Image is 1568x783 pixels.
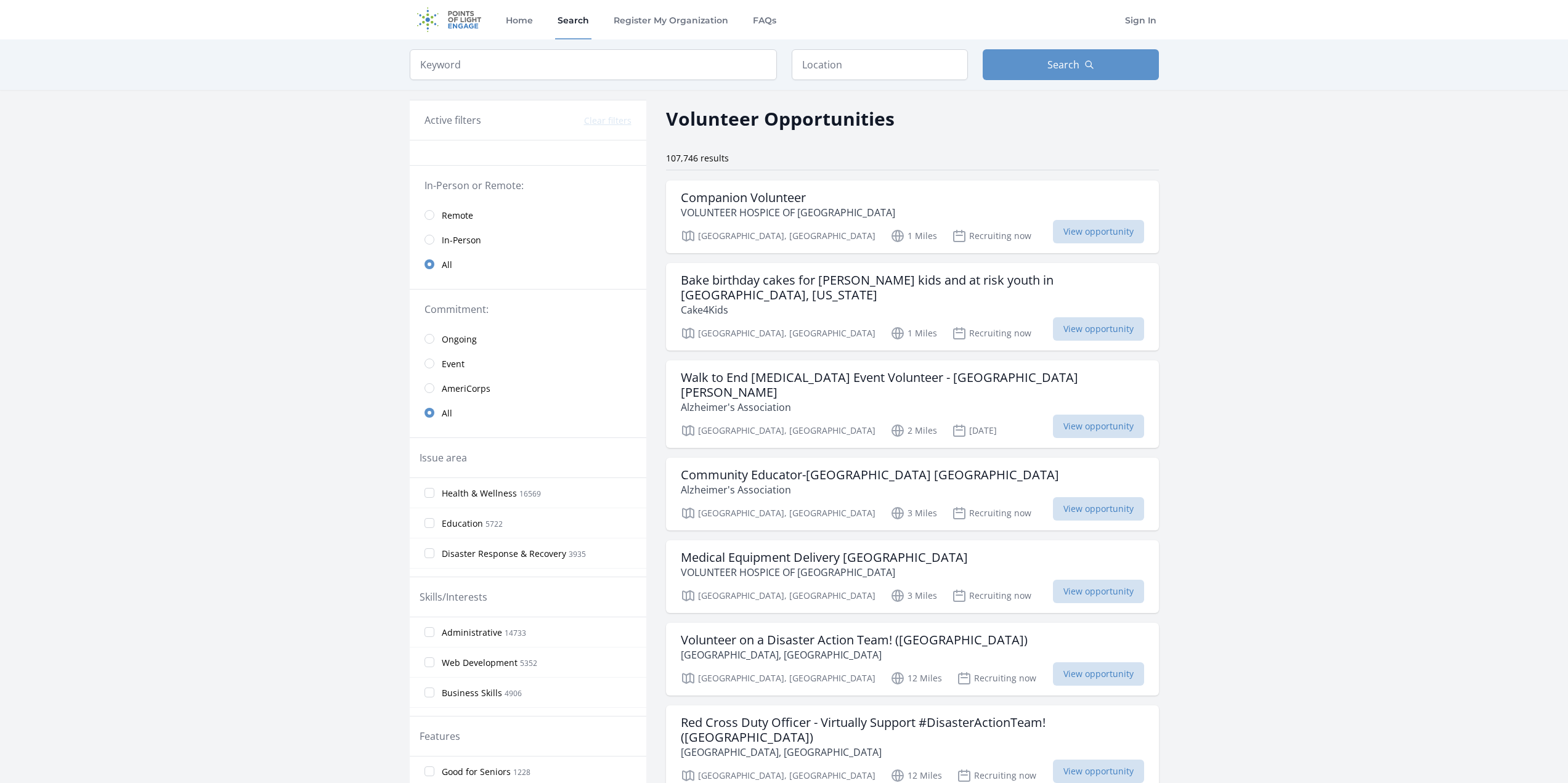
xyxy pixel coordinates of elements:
p: [GEOGRAPHIC_DATA], [GEOGRAPHIC_DATA] [681,671,875,686]
span: 4906 [505,688,522,699]
p: [DATE] [952,423,997,438]
span: View opportunity [1053,662,1144,686]
p: Cake4Kids [681,302,1144,317]
h2: Volunteer Opportunities [666,105,895,132]
p: Recruiting now [957,671,1036,686]
input: Education 5722 [424,518,434,528]
a: Bake birthday cakes for [PERSON_NAME] kids and at risk youth in [GEOGRAPHIC_DATA], [US_STATE] Cak... [666,263,1159,351]
h3: Bake birthday cakes for [PERSON_NAME] kids and at risk youth in [GEOGRAPHIC_DATA], [US_STATE] [681,273,1144,302]
p: [GEOGRAPHIC_DATA], [GEOGRAPHIC_DATA] [681,647,1028,662]
input: Keyword [410,49,777,80]
p: 3 Miles [890,588,937,603]
input: Web Development 5352 [424,657,434,667]
input: Disaster Response & Recovery 3935 [424,548,434,558]
a: Walk to End [MEDICAL_DATA] Event Volunteer - [GEOGRAPHIC_DATA][PERSON_NAME] Alzheimer's Associati... [666,360,1159,448]
span: 5722 [485,519,503,529]
p: [GEOGRAPHIC_DATA], [GEOGRAPHIC_DATA] [681,506,875,521]
span: Health & Wellness [442,487,517,500]
legend: Issue area [420,450,467,465]
span: Remote [442,209,473,222]
span: Disaster Response & Recovery [442,548,566,560]
p: 1 Miles [890,326,937,341]
input: Good for Seniors 1228 [424,766,434,776]
a: Community Educator-[GEOGRAPHIC_DATA] [GEOGRAPHIC_DATA] Alzheimer's Association [GEOGRAPHIC_DATA],... [666,458,1159,530]
span: AmeriCorps [442,383,490,395]
a: Event [410,351,646,376]
legend: Features [420,729,460,744]
span: View opportunity [1053,580,1144,603]
p: VOLUNTEER HOSPICE OF [GEOGRAPHIC_DATA] [681,565,968,580]
span: 1228 [513,767,530,777]
h3: Medical Equipment Delivery [GEOGRAPHIC_DATA] [681,550,968,565]
input: Health & Wellness 16569 [424,488,434,498]
span: Web Development [442,657,518,669]
p: 3 Miles [890,506,937,521]
legend: In-Person or Remote: [424,178,632,193]
p: [GEOGRAPHIC_DATA], [GEOGRAPHIC_DATA] [681,588,875,603]
a: Medical Equipment Delivery [GEOGRAPHIC_DATA] VOLUNTEER HOSPICE OF [GEOGRAPHIC_DATA] [GEOGRAPHIC_D... [666,540,1159,613]
p: [GEOGRAPHIC_DATA], [GEOGRAPHIC_DATA] [681,423,875,438]
h3: Companion Volunteer [681,190,895,205]
h3: Community Educator-[GEOGRAPHIC_DATA] [GEOGRAPHIC_DATA] [681,468,1059,482]
p: [GEOGRAPHIC_DATA], [GEOGRAPHIC_DATA] [681,745,1144,760]
a: Ongoing [410,327,646,351]
legend: Skills/Interests [420,590,487,604]
span: Search [1047,57,1079,72]
a: Remote [410,203,646,227]
p: Alzheimer's Association [681,400,1144,415]
h3: Volunteer on a Disaster Action Team! ([GEOGRAPHIC_DATA]) [681,633,1028,647]
a: In-Person [410,227,646,252]
span: View opportunity [1053,415,1144,438]
span: 14733 [505,628,526,638]
p: Recruiting now [952,326,1031,341]
p: Recruiting now [952,506,1031,521]
span: View opportunity [1053,497,1144,521]
span: In-Person [442,234,481,246]
p: [GEOGRAPHIC_DATA], [GEOGRAPHIC_DATA] [681,229,875,243]
a: AmeriCorps [410,376,646,400]
p: 12 Miles [890,671,942,686]
span: View opportunity [1053,220,1144,243]
span: 107,746 results [666,152,729,164]
p: Recruiting now [952,588,1031,603]
input: Business Skills 4906 [424,688,434,697]
span: 5352 [520,658,537,668]
span: Event [442,358,465,370]
span: Administrative [442,627,502,639]
span: 3935 [569,549,586,559]
a: All [410,400,646,425]
h3: Active filters [424,113,481,128]
span: View opportunity [1053,317,1144,341]
span: Ongoing [442,333,477,346]
p: Recruiting now [957,768,1036,783]
h3: Red Cross Duty Officer - Virtually Support #DisasterActionTeam! ([GEOGRAPHIC_DATA]) [681,715,1144,745]
a: Volunteer on a Disaster Action Team! ([GEOGRAPHIC_DATA]) [GEOGRAPHIC_DATA], [GEOGRAPHIC_DATA] [GE... [666,623,1159,696]
span: Business Skills [442,687,502,699]
button: Clear filters [584,115,632,127]
p: 1 Miles [890,229,937,243]
input: Administrative 14733 [424,627,434,637]
p: 12 Miles [890,768,942,783]
input: Location [792,49,968,80]
p: [GEOGRAPHIC_DATA], [GEOGRAPHIC_DATA] [681,326,875,341]
p: [GEOGRAPHIC_DATA], [GEOGRAPHIC_DATA] [681,768,875,783]
p: VOLUNTEER HOSPICE OF [GEOGRAPHIC_DATA] [681,205,895,220]
h3: Walk to End [MEDICAL_DATA] Event Volunteer - [GEOGRAPHIC_DATA][PERSON_NAME] [681,370,1144,400]
span: Good for Seniors [442,766,511,778]
p: Recruiting now [952,229,1031,243]
p: 2 Miles [890,423,937,438]
span: All [442,259,452,271]
span: Education [442,517,483,530]
legend: Commitment: [424,302,632,317]
a: All [410,252,646,277]
button: Search [983,49,1159,80]
span: View opportunity [1053,760,1144,783]
a: Companion Volunteer VOLUNTEER HOSPICE OF [GEOGRAPHIC_DATA] [GEOGRAPHIC_DATA], [GEOGRAPHIC_DATA] 1... [666,181,1159,253]
span: 16569 [519,489,541,499]
p: Alzheimer's Association [681,482,1059,497]
span: All [442,407,452,420]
